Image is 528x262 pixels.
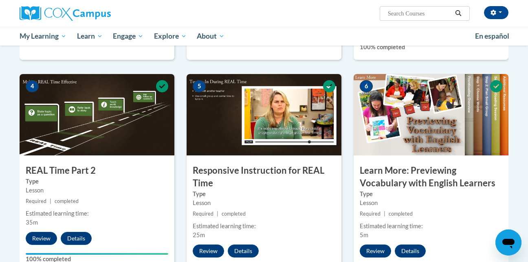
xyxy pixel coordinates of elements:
a: About [192,27,230,46]
button: Review [360,245,391,258]
button: Search [452,9,464,18]
button: Details [228,245,259,258]
span: Required [26,198,46,204]
button: Details [61,232,92,245]
img: Course Image [187,74,341,155]
span: Explore [154,31,187,41]
div: Estimated learning time: [360,222,502,231]
span: My Learning [20,31,66,41]
iframe: Button to launch messaging window [495,229,521,255]
span: completed [222,211,246,217]
div: Estimated learning time: [193,222,335,231]
span: 5 [193,80,206,92]
div: Lesson [26,186,168,195]
button: Review [193,245,224,258]
span: Required [193,211,213,217]
h3: Learn More: Previewing Vocabulary with English Learners [354,164,508,190]
span: 35m [26,219,38,226]
span: About [197,31,224,41]
div: Lesson [193,199,335,207]
span: 25m [193,231,205,238]
span: Engage [113,31,143,41]
img: Cox Campus [20,6,111,21]
div: Main menu [7,27,521,46]
a: Engage [108,27,149,46]
a: Learn [72,27,108,46]
label: Type [193,190,335,199]
button: Account Settings [484,6,508,19]
span: | [50,198,51,204]
button: Details [395,245,426,258]
a: Cox Campus [20,6,174,21]
a: En español [470,28,515,45]
div: Your progress [26,253,168,255]
span: | [217,211,218,217]
img: Course Image [354,74,508,155]
h3: REAL Time Part 2 [20,164,174,177]
img: Course Image [20,74,174,155]
label: 100% completed [360,43,502,52]
input: Search Courses [387,9,452,18]
span: Learn [77,31,103,41]
span: 6 [360,80,373,92]
span: 4 [26,80,39,92]
span: En español [475,32,509,40]
h3: Responsive Instruction for REAL Time [187,164,341,190]
div: Lesson [360,199,502,207]
button: Review [26,232,57,245]
span: Required [360,211,381,217]
span: 5m [360,231,368,238]
span: completed [389,211,413,217]
div: Estimated learning time: [26,209,168,218]
a: Explore [149,27,192,46]
span: completed [55,198,79,204]
a: My Learning [14,27,72,46]
label: Type [360,190,502,199]
span: | [384,211,385,217]
label: Type [26,177,168,186]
